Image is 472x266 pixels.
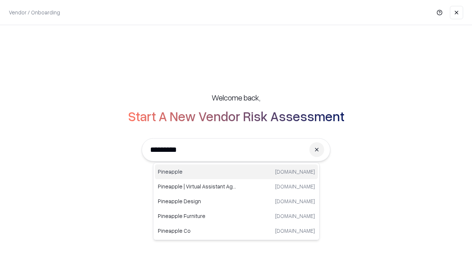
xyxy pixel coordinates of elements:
p: [DOMAIN_NAME] [275,212,315,220]
h5: Welcome back, [212,92,260,103]
div: Suggestions [153,163,320,240]
p: [DOMAIN_NAME] [275,227,315,235]
h2: Start A New Vendor Risk Assessment [128,109,344,123]
p: [DOMAIN_NAME] [275,183,315,190]
p: Pineapple | Virtual Assistant Agency [158,183,236,190]
p: [DOMAIN_NAME] [275,197,315,205]
p: Pineapple Furniture [158,212,236,220]
p: Vendor / Onboarding [9,8,60,16]
p: Pineapple Co [158,227,236,235]
p: Pineapple Design [158,197,236,205]
p: [DOMAIN_NAME] [275,168,315,175]
p: Pineapple [158,168,236,175]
